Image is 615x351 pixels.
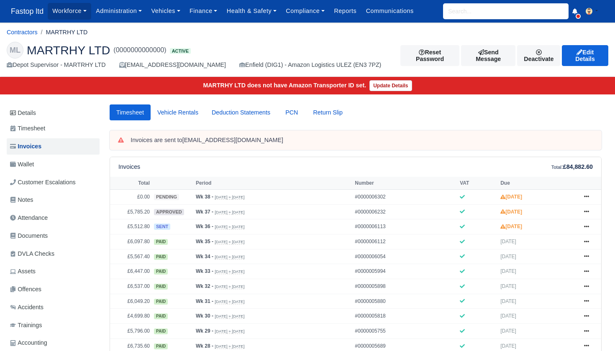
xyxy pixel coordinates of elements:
th: VAT [458,177,498,189]
a: Trainings [7,317,100,333]
span: paid [154,284,168,290]
span: Customer Escalations [10,178,76,187]
strong: Wk 31 - [196,298,213,304]
span: Invoices [10,142,41,151]
th: Period [194,177,353,189]
a: Update Details [369,80,412,91]
strong: Wk 37 - [196,209,213,215]
td: #0000006113 [353,219,458,234]
a: Compliance [281,3,329,19]
td: #0000005994 [353,264,458,279]
div: MARTRHY LTD [0,35,615,77]
a: PCN [277,104,306,121]
small: [DATE] » [DATE] [215,210,244,215]
td: #0000005880 [353,294,458,309]
span: [DATE] [500,328,516,334]
span: sent [154,224,170,230]
strong: [EMAIL_ADDRESS][DOMAIN_NAME] [182,137,283,143]
a: Finance [185,3,222,19]
a: Timesheet [7,120,100,137]
span: Attendance [10,213,48,223]
strong: Wk 36 - [196,224,213,229]
a: Timesheet [110,104,151,121]
div: ML [7,42,23,58]
td: #0000006054 [353,249,458,264]
a: Assets [7,263,100,280]
span: [DATE] [500,283,516,289]
a: Vehicle Rentals [151,104,205,121]
strong: Wk 35 - [196,239,213,244]
span: Accounting [10,338,47,348]
small: [DATE] » [DATE] [215,239,244,244]
h6: Invoices [118,163,140,170]
strong: [DATE] [500,194,522,200]
a: Customer Escalations [7,174,100,191]
a: Notes [7,192,100,208]
div: : [551,162,593,172]
small: [DATE] » [DATE] [215,224,244,229]
div: Enfield (DIG1) - Amazon Logistics ULEZ (EN3 7PZ) [239,60,381,70]
span: [DATE] [500,313,516,319]
strong: Wk 38 - [196,194,213,200]
span: [DATE] [500,239,516,244]
a: DVLA Checks [7,246,100,262]
a: Deactivate [517,45,560,66]
span: Timesheet [10,124,45,133]
a: Fastop ltd [7,3,48,20]
strong: Wk 30 - [196,313,213,319]
span: (0000000000000) [113,45,166,55]
td: £6,049.20 [110,294,152,309]
strong: £84,882.60 [563,163,593,170]
small: [DATE] » [DATE] [215,284,244,289]
a: Administration [91,3,146,19]
strong: [DATE] [500,209,522,215]
span: DVLA Checks [10,249,54,259]
td: #0000005755 [353,324,458,339]
small: [DATE] » [DATE] [215,329,244,334]
td: #0000005898 [353,279,458,294]
div: [EMAIL_ADDRESS][DOMAIN_NAME] [119,60,226,70]
a: Accounting [7,335,100,351]
span: Notes [10,195,33,205]
div: Depot Supervisor - MARTRHY LTD [7,60,106,70]
a: Wallet [7,156,100,173]
td: £5,512.80 [110,219,152,234]
span: MARTRHY LTD [27,44,110,56]
a: Offences [7,281,100,298]
strong: Wk 28 - [196,343,213,349]
span: pending [154,194,179,200]
a: Details [7,105,100,121]
td: #0000005818 [353,309,458,324]
span: paid [154,269,168,275]
input: Search... [443,3,569,19]
span: paid [154,328,168,334]
th: Total [110,177,152,189]
span: [DATE] [500,343,516,349]
small: [DATE] » [DATE] [215,344,244,349]
iframe: Chat Widget [573,311,615,351]
strong: Wk 32 - [196,283,213,289]
td: £4,699.80 [110,309,152,324]
span: [DATE] [500,268,516,274]
a: Communications [361,3,418,19]
span: approved [154,209,184,215]
small: [DATE] » [DATE] [215,299,244,304]
a: Deduction Statements [205,104,277,121]
span: paid [154,254,168,260]
span: [DATE] [500,298,516,304]
a: Health & Safety [222,3,282,19]
a: Vehicles [146,3,185,19]
a: Contractors [7,29,38,36]
td: #0000006112 [353,234,458,249]
span: Active [170,48,191,54]
a: Accidents [7,299,100,315]
strong: [DATE] [500,224,522,229]
span: [DATE] [500,254,516,259]
strong: Wk 29 - [196,328,213,334]
td: £5,796.00 [110,324,152,339]
a: Invoices [7,138,100,155]
small: [DATE] » [DATE] [215,254,244,259]
strong: Wk 34 - [196,254,213,259]
small: [DATE] » [DATE] [215,269,244,274]
span: paid [154,343,168,349]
